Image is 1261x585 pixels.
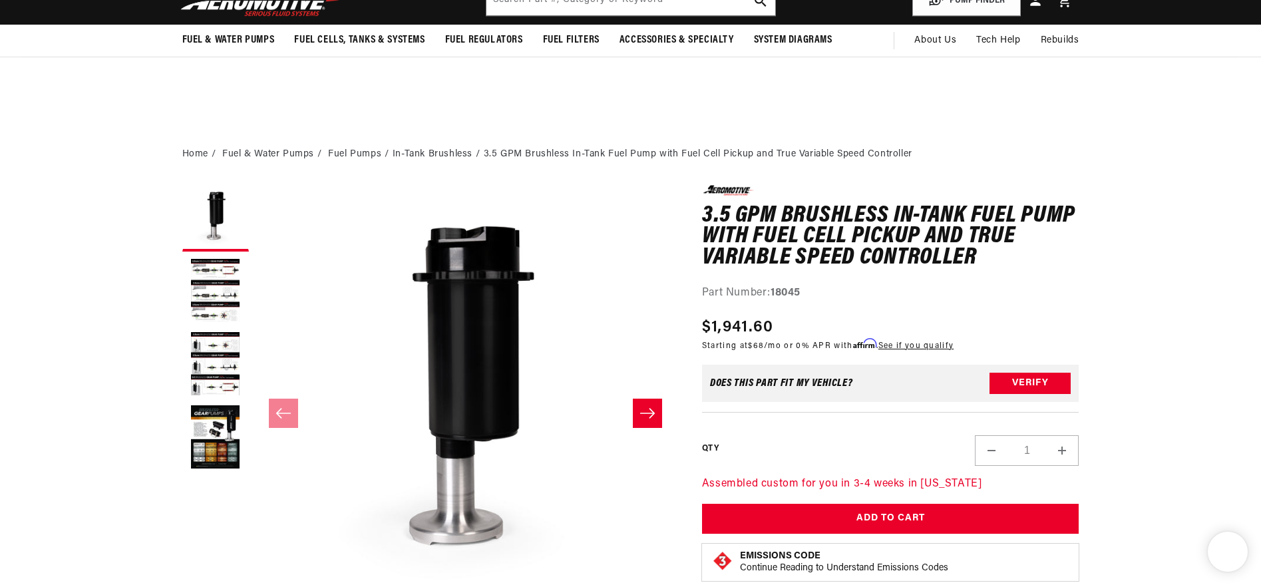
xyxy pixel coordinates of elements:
a: Home [182,147,208,162]
button: Load image 3 in gallery view [182,331,249,398]
span: $1,941.60 [702,315,774,339]
div: Part Number: [702,285,1079,302]
summary: Fuel & Water Pumps [172,25,285,56]
button: Load image 2 in gallery view [182,258,249,325]
button: Emissions CodeContinue Reading to Understand Emissions Codes [740,550,948,574]
span: Fuel Cells, Tanks & Systems [294,33,425,47]
span: Rebuilds [1041,33,1079,48]
li: In-Tank Brushless [393,147,484,162]
a: Fuel & Water Pumps [222,147,314,162]
summary: Fuel Filters [533,25,610,56]
summary: Accessories & Specialty [610,25,744,56]
button: Slide right [633,399,662,428]
a: See if you qualify - Learn more about Affirm Financing (opens in modal) [878,342,954,350]
strong: Emissions Code [740,551,820,561]
button: Load image 1 in gallery view [182,185,249,252]
button: Load image 4 in gallery view [182,405,249,471]
summary: System Diagrams [744,25,842,56]
span: Fuel Filters [543,33,600,47]
p: Continue Reading to Understand Emissions Codes [740,562,948,574]
div: Does This part fit My vehicle? [710,378,853,389]
span: $68 [748,342,764,350]
span: Accessories & Specialty [620,33,734,47]
summary: Fuel Regulators [435,25,533,56]
h1: 3.5 GPM Brushless In-Tank Fuel Pump with Fuel Cell Pickup and True Variable Speed Controller [702,206,1079,269]
summary: Fuel Cells, Tanks & Systems [284,25,435,56]
img: Emissions code [712,550,733,572]
span: Fuel Regulators [445,33,523,47]
span: Affirm [853,339,876,349]
p: Assembled custom for you in 3-4 weeks in [US_STATE] [702,476,1079,493]
span: About Us [914,35,956,45]
summary: Tech Help [966,25,1030,57]
nav: breadcrumbs [182,147,1079,162]
a: About Us [904,25,966,57]
summary: Rebuilds [1031,25,1089,57]
button: Slide left [269,399,298,428]
span: Tech Help [976,33,1020,48]
label: QTY [702,443,719,455]
p: Starting at /mo or 0% APR with . [702,339,954,352]
a: Fuel Pumps [328,147,381,162]
button: Add to Cart [702,504,1079,534]
span: Fuel & Water Pumps [182,33,275,47]
li: 3.5 GPM Brushless In-Tank Fuel Pump with Fuel Cell Pickup and True Variable Speed Controller [484,147,912,162]
button: Verify [990,373,1071,394]
span: System Diagrams [754,33,832,47]
strong: 18045 [771,288,801,298]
